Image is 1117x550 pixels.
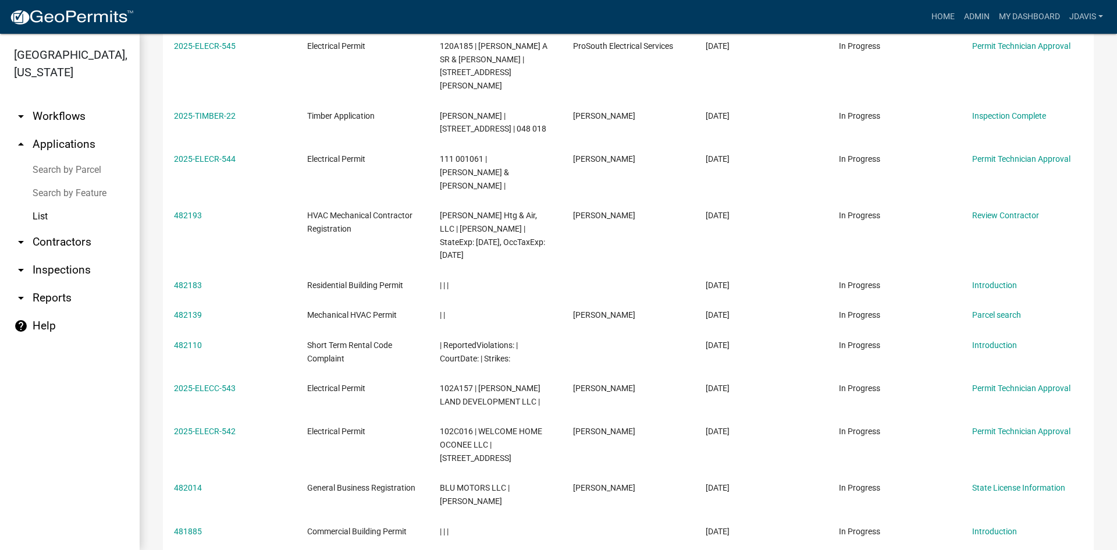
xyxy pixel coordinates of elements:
[440,384,540,406] span: 102A157 | PUTNAM LAND DEVELOPMENT LLC |
[14,263,28,277] i: arrow_drop_down
[573,483,635,492] span: Carl Mcwhorter
[573,427,635,436] span: Benjamin Chad Eldridge
[440,427,542,463] span: 102C016 | WELCOME HOME OCONEE LLC | 1140 Christian Dr
[706,41,730,51] span: 09/22/2025
[307,281,403,290] span: Residential Building Permit
[839,427,880,436] span: In Progress
[972,154,1070,164] a: Permit Technician Approval
[174,427,236,436] a: 2025-ELECR-542
[839,154,880,164] span: In Progress
[1065,6,1108,28] a: jdavis
[706,427,730,436] span: 09/22/2025
[706,310,730,320] span: 09/22/2025
[174,111,236,120] a: 2025-TIMBER-22
[440,483,510,506] span: BLU MOTORS LLC | ANDREWS TONY
[972,310,1021,320] a: Parcel search
[839,310,880,320] span: In Progress
[307,427,365,436] span: Electrical Permit
[839,281,880,290] span: In Progress
[706,527,730,536] span: 09/22/2025
[972,211,1039,220] a: Review Contractor
[573,41,673,51] span: ProSouth Electrical Services
[839,340,880,350] span: In Progress
[307,384,365,393] span: Electrical Permit
[440,41,547,90] span: 120A185 | MONGELL MARK A SR & LISA C | 148 BARRINGTON HALL DR
[307,111,375,120] span: Timber Application
[839,211,880,220] span: In Progress
[174,483,202,492] a: 482014
[174,340,202,350] a: 482110
[174,154,236,164] a: 2025-ELECR-544
[174,384,236,393] a: 2025-ELECC-543
[440,111,546,134] span: Gary McElhenney | 886 CHURCH ST | 048 018
[706,384,730,393] span: 09/22/2025
[839,483,880,492] span: In Progress
[706,483,730,492] span: 09/22/2025
[307,527,407,536] span: Commercial Building Permit
[440,154,509,190] span: 111 001061 | BOLING BRADY & HALEY |
[14,109,28,123] i: arrow_drop_down
[839,527,880,536] span: In Progress
[174,310,202,320] a: 482139
[440,527,449,536] span: | | |
[706,340,730,350] span: 09/22/2025
[307,340,392,363] span: Short Term Rental Code Complaint
[174,281,202,290] a: 482183
[14,235,28,249] i: arrow_drop_down
[839,384,880,393] span: In Progress
[307,154,365,164] span: Electrical Permit
[307,41,365,51] span: Electrical Permit
[14,319,28,333] i: help
[959,6,994,28] a: Admin
[440,310,445,320] span: | |
[307,211,412,233] span: HVAC Mechanical Contractor Registration
[706,154,730,164] span: 09/22/2025
[972,340,1017,350] a: Introduction
[307,310,397,320] span: Mechanical HVAC Permit
[972,281,1017,290] a: Introduction
[440,340,518,363] span: | ReportedViolations: | CourtDate: | Strikes:
[14,291,28,305] i: arrow_drop_down
[174,211,202,220] a: 482193
[706,111,730,120] span: 09/22/2025
[972,41,1070,51] a: Permit Technician Approval
[839,41,880,51] span: In Progress
[972,527,1017,536] a: Introduction
[573,384,635,393] span: Lu Collis
[706,281,730,290] span: 09/22/2025
[174,527,202,536] a: 481885
[839,111,880,120] span: In Progress
[994,6,1065,28] a: My Dashboard
[174,41,236,51] a: 2025-ELECR-545
[573,111,635,120] span: Caleb Warnock
[573,310,635,320] span: William Strickland
[972,427,1070,436] a: Permit Technician Approval
[972,483,1065,492] a: State License Information
[706,211,730,220] span: 09/22/2025
[14,137,28,151] i: arrow_drop_up
[440,281,449,290] span: | | |
[573,211,635,220] span: Billy Batchelor
[440,211,545,260] span: Batchelor Htg & Air, LLC | Billy Batchelor | StateExp: 12/31/2025, OccTaxExp: 12/31/2025
[972,384,1070,393] a: Permit Technician Approval
[307,483,415,492] span: General Business Registration
[972,111,1046,120] a: Inspection Complete
[927,6,959,28] a: Home
[573,154,635,164] span: Arthur Malcolm Hetzer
